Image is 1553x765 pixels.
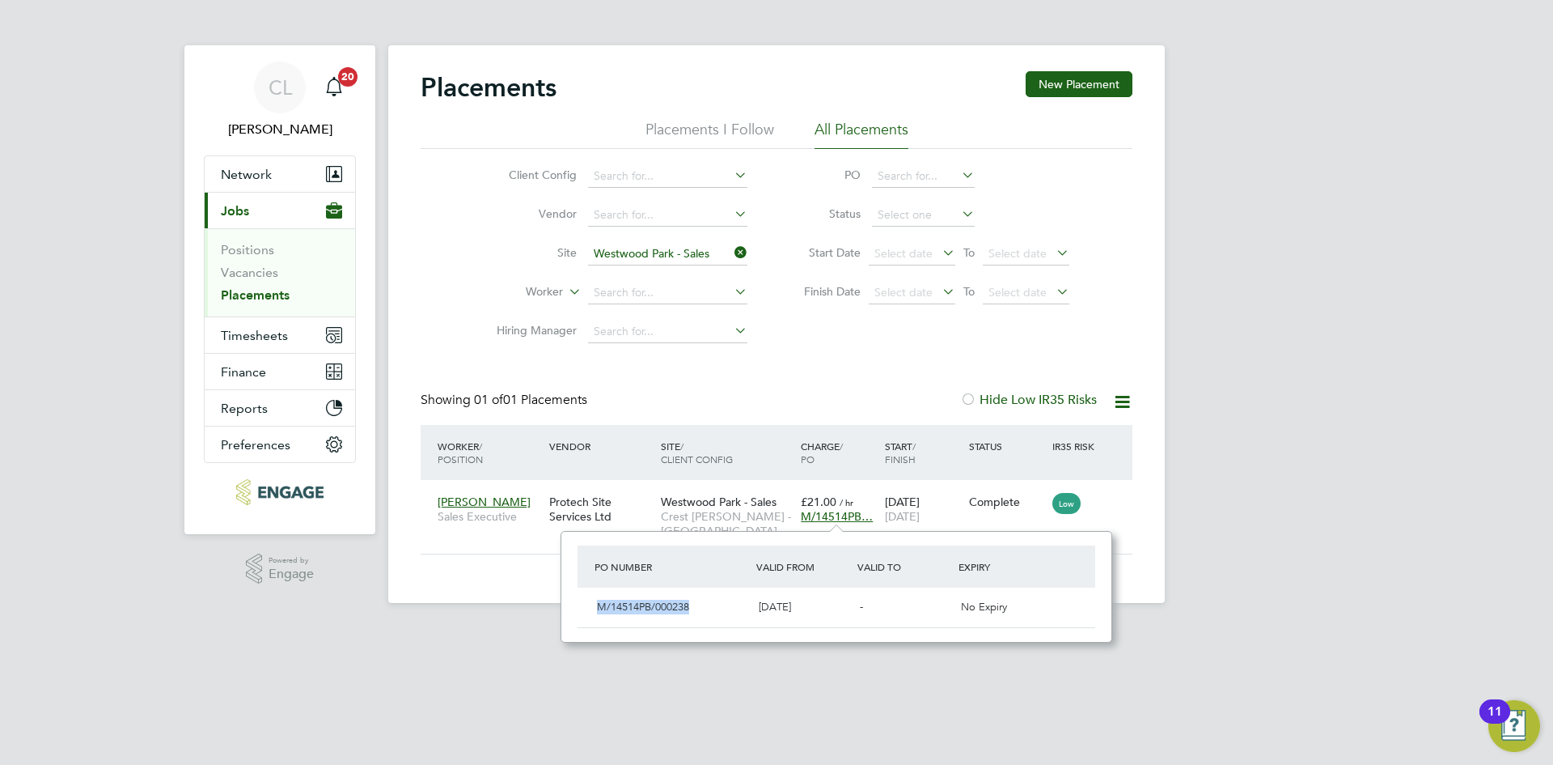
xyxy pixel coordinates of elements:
div: Protech Site Services Ltd [545,487,657,532]
li: Placements I Follow [645,120,774,149]
span: 20 [338,67,358,87]
div: Vendor [545,431,657,461]
div: Charge [797,431,881,474]
div: Start [881,431,965,474]
span: Finance [221,364,266,380]
div: 11 [1487,712,1502,733]
span: Timesheets [221,328,288,343]
span: / Client Config [661,440,733,465]
a: Go to home page [204,479,356,505]
input: Search for... [588,282,747,304]
span: - [860,600,863,614]
span: To [958,281,980,302]
span: Low [1052,493,1081,514]
span: / Position [438,440,483,465]
label: Finish Date [788,284,861,299]
span: / hr [840,496,853,508]
label: Status [788,206,861,221]
label: Site [484,245,577,260]
span: Jobs [221,203,249,219]
span: Reports [221,401,268,416]
span: Select date [874,285,933,300]
span: Crest [PERSON_NAME] - [GEOGRAPHIC_DATA] [661,509,793,538]
nav: Main navigation [184,45,375,534]
button: New Placement [1026,71,1132,97]
span: No Expiry [961,600,1007,614]
span: 01 Placements [474,392,587,408]
span: Network [221,167,272,182]
span: / PO [801,440,843,465]
div: [DATE] [881,487,965,532]
input: Search for... [588,165,747,188]
div: IR35 Risk [1048,431,1104,461]
div: Expiry [954,552,1056,581]
div: Site [657,431,797,474]
span: / Finish [885,440,916,465]
span: 01 of [474,392,503,408]
label: PO [788,168,861,182]
button: Preferences [205,427,355,462]
div: Valid To [853,552,954,581]
span: To [958,242,980,263]
span: Select date [874,246,933,261]
li: All Placements [815,120,908,149]
div: PO Number [590,552,752,581]
a: Positions [221,242,274,257]
label: Worker [470,284,563,300]
span: Preferences [221,437,290,453]
label: Hiring Manager [484,323,577,338]
span: Sales Executive [438,509,541,524]
span: [PERSON_NAME] [438,495,531,509]
label: Vendor [484,206,577,221]
input: Select one [872,204,975,227]
button: Timesheets [205,317,355,353]
h2: Placements [421,71,556,104]
span: Engage [269,567,314,581]
input: Search for... [588,243,747,266]
span: £21.00 [801,495,836,509]
span: CL [269,77,292,98]
input: Search for... [588,204,747,227]
span: [DATE] [885,509,920,524]
div: Worker [434,431,545,474]
span: [DATE] [759,600,791,614]
label: Start Date [788,245,861,260]
label: Client Config [484,168,577,182]
a: [PERSON_NAME]Sales ExecutiveProtech Site Services LtdWestwood Park - SalesCrest [PERSON_NAME] - [... [434,486,1132,499]
span: Powered by [269,554,314,567]
span: Chloe Lyons [204,120,356,139]
img: protechltd-logo-retina.png [236,479,323,505]
div: Showing [421,392,590,409]
span: Select date [988,246,1047,261]
div: Complete [969,495,1045,509]
a: Placements [221,287,290,303]
a: Powered byEngage [246,554,315,584]
span: M/14514PB/000238 [597,600,689,614]
a: Vacancies [221,265,278,280]
label: Hide Low IR35 Risks [960,392,1097,408]
a: CL[PERSON_NAME] [204,62,356,139]
button: Reports [205,390,355,426]
button: Jobs [205,193,355,228]
div: Valid From [752,552,853,581]
span: Westwood Park - Sales [661,495,776,509]
div: Jobs [205,228,355,317]
input: Search for... [872,165,975,188]
input: Search for... [588,321,747,343]
button: Finance [205,354,355,389]
button: Open Resource Center, 11 new notifications [1488,700,1540,752]
div: Status [965,431,1049,461]
a: 20 [318,62,350,113]
span: M/14514PB… [801,509,873,524]
span: Select date [988,285,1047,300]
button: Network [205,156,355,192]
